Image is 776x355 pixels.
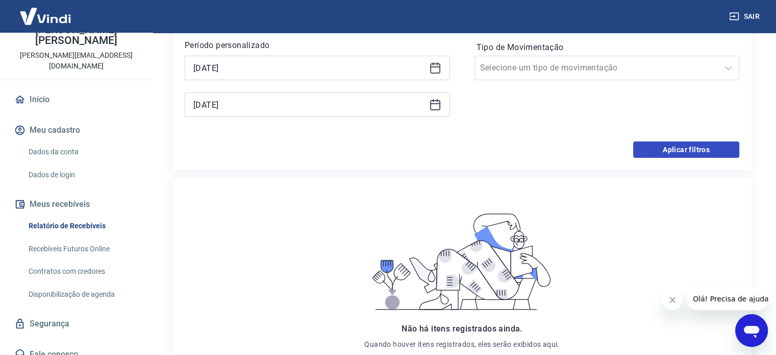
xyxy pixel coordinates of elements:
[24,141,140,162] a: Dados da conta
[8,25,144,46] p: [PERSON_NAME] [PERSON_NAME]
[633,141,739,158] button: Aplicar filtros
[6,7,86,15] span: Olá! Precisa de ajuda?
[477,41,738,54] label: Tipo de Movimentação
[24,261,140,282] a: Contratos com credores
[12,88,140,111] a: Início
[687,288,768,310] iframe: Mensagem da empresa
[12,313,140,335] a: Segurança
[24,164,140,185] a: Dados de login
[12,119,140,141] button: Meu cadastro
[735,314,768,347] iframe: Botão para abrir a janela de mensagens
[193,60,425,76] input: Data inicial
[185,39,450,52] p: Período personalizado
[402,324,522,334] span: Não há itens registrados ainda.
[727,7,764,26] button: Sair
[662,290,683,310] iframe: Fechar mensagem
[24,216,140,236] a: Relatório de Recebíveis
[193,97,425,112] input: Data final
[24,284,140,305] a: Disponibilização de agenda
[8,50,144,72] p: [PERSON_NAME][EMAIL_ADDRESS][DOMAIN_NAME]
[24,239,140,259] a: Recebíveis Futuros Online
[12,1,79,32] img: Vindi
[364,339,559,349] p: Quando houver itens registrados, eles serão exibidos aqui.
[12,193,140,216] button: Meus recebíveis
